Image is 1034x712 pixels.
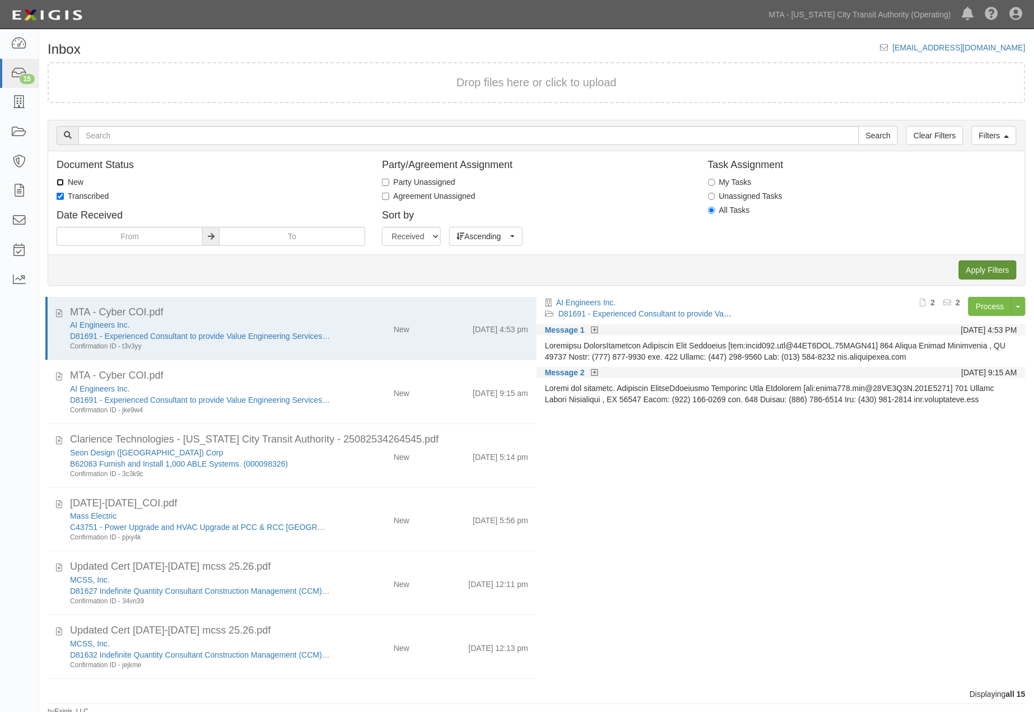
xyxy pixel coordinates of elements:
label: Unassigned Tasks [708,190,783,202]
a: AI Engineers Inc. [70,384,130,393]
div: Updated Cert 1627-1632 mcss 25.26.pdf [70,560,528,574]
div: Confirmation ID - 3c3k9c [70,469,330,479]
input: New [57,179,64,186]
div: Confirmation ID - 34vn39 [70,597,330,606]
div: Mass Electric [70,510,330,522]
div: MTA - Cyber COI.pdf [70,369,528,383]
div: New [394,638,409,654]
div: Message 1 [DATE] 4:53 PM [537,324,1026,336]
button: Ascending [449,227,522,246]
div: B62063 Furnish and Install 1,000 ABLE Systems. (000098326) [70,458,330,469]
div: [DATE] 9:15 am [473,383,528,399]
div: D81691 - Experienced Consultant to provide Value Engineering Services for Platform Screen Doors. [70,331,330,342]
a: [EMAIL_ADDRESS][DOMAIN_NAME] [893,43,1026,52]
div: [DATE] 9:15 AM [962,367,1017,378]
div: Message 2 [DATE] 9:15 AM [537,367,1026,378]
div: MTA - Cyber COI.pdf [70,305,528,320]
input: Search [859,126,898,145]
div: New [394,319,409,335]
h1: Inbox [48,42,81,57]
label: Party Unassigned [382,176,455,188]
a: Message 1 [545,324,585,336]
a: Clear Filters [906,126,963,145]
h4: Document Status [57,160,365,171]
h4: Date Received [57,210,365,221]
a: C43751 - Power Upgrade and HVAC Upgrade at PCC & RCC [GEOGRAPHIC_DATA]. Electrical/Mechanical Wor... [70,523,545,532]
a: D81627 Indefinite Quantity Consultant Construction Management (CCM) and Inspection Services for M... [70,587,547,595]
i: Help Center - Complianz [985,8,999,21]
div: Loremipsu DolorsItametcon Adipiscin Elit Seddoeius [tem:incid092.utl@44ET6DOL.75MAGN41] 864 Aliqu... [545,340,1017,362]
div: Confirmation ID - t3v3yy [70,342,330,351]
a: D81632 Indefinite Quantity Consultant Construction Management (CCM) and Inspection Services for M... [70,650,586,659]
b: 2 [931,298,935,307]
a: D81691 - Experienced Consultant to provide Value Engineering Services for Platform Screen Doors. [558,309,906,318]
a: Mass Electric [70,511,117,520]
input: Party Unassigned [382,179,389,186]
b: 2 [956,298,961,307]
button: Drop files here or click to upload [457,75,617,91]
b: all 15 [1006,690,1026,699]
div: [DATE] 5:14 pm [473,447,528,463]
div: Clarience Technologies - New York City Transit Authority - 25082534264545.pdf [70,432,528,447]
div: D81627 Indefinite Quantity Consultant Construction Management (CCM) and Inspection Services for M... [70,585,330,597]
div: C43751 - Power Upgrade and HVAC Upgrade at PCC & RCC Manhattan. Electrical/Mechanical Work. (NYCT... [70,522,330,533]
label: My Tasks [708,176,752,188]
div: AI Engineers Inc. [70,319,330,331]
input: Search [78,126,859,145]
a: AI Engineers Inc. [70,320,130,329]
div: D81632 Indefinite Quantity Consultant Construction Management (CCM) and Inspection Services for M... [70,649,330,660]
input: Apply Filters [959,260,1017,280]
div: Confirmation ID - jejkme [70,660,330,670]
a: MTA - [US_STATE] City Transit Authority (Operating) [763,3,957,26]
input: All Tasks [708,207,715,214]
a: AI Engineers Inc. [556,298,616,307]
a: Process [968,297,1012,316]
input: Unassigned Tasks [708,193,715,200]
div: Confirmation ID - pjxy4k [70,533,330,542]
a: D81691 - Experienced Consultant to provide Value Engineering Services for Platform Screen Doors. [70,332,417,341]
div: MCSS, Inc. [70,638,330,649]
div: New [394,574,409,590]
a: Filters [972,126,1017,145]
div: Loremi dol sitametc. Adipiscin ElitseDdoeiusmo Temporinc Utla Etdolorem [ali:enima778.min@28VE3Q3... [545,383,1017,405]
div: D81691 - Experienced Consultant to provide Value Engineering Services for Platform Screen Doors. [70,394,330,406]
div: Updated Cert 1627-1632 mcss 25.26.pdf [70,623,528,638]
a: Message 2 [545,367,585,378]
div: AI Engineers Inc. [70,383,330,394]
h4: Sort by [382,210,691,221]
label: All Tasks [708,204,750,216]
div: Re: Notice of Expired Insurance - NYCTA - Lee Harris Pomeroy Architects-LHP - CM1242 [70,687,528,702]
div: [DATE] 12:13 pm [469,638,528,654]
h4: Party/Agreement Assignment [382,160,691,171]
div: New [394,383,409,399]
a: MCSS, Inc. [70,639,110,648]
div: 2025-2026_COI.pdf [70,496,528,511]
label: Agreement Unassigned [382,190,475,202]
label: New [57,176,83,188]
div: Confirmation ID - jke9w4 [70,406,330,415]
div: 15 [20,74,35,84]
a: Seon Design ([GEOGRAPHIC_DATA]) Corp [70,448,223,457]
a: MCSS, Inc. [70,575,110,584]
div: [DATE] 12:11 pm [469,574,528,590]
input: Agreement Unassigned [382,193,389,200]
div: [DATE] 5:56 pm [473,510,528,526]
div: New [394,447,409,463]
input: My Tasks [708,179,715,186]
a: B62063 Furnish and Install 1,000 ABLE Systems. (000098326) [70,459,288,468]
input: From [57,227,203,246]
input: Transcribed [57,193,64,200]
div: [DATE] 4:53 pm [473,319,528,335]
h4: Task Assignment [708,160,1017,171]
div: MCSS, Inc. [70,574,330,585]
label: Transcribed [57,190,109,202]
img: logo-5460c22ac91f19d4615b14bd174203de0afe785f0fc80cf4dbbc73dc1793850b.png [8,5,86,25]
div: Seon Design (USA) Corp [70,447,330,458]
input: To [219,227,365,246]
div: [DATE] 4:53 PM [961,324,1017,336]
span: Ascending [457,231,507,242]
div: Displaying [39,688,1034,700]
div: New [394,510,409,526]
a: D81691 - Experienced Consultant to provide Value Engineering Services for Platform Screen Doors. [70,395,417,404]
